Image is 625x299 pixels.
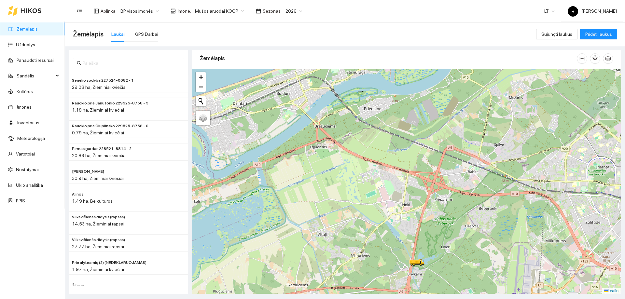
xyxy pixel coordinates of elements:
span: calendar [256,8,261,14]
a: Meteorologija [17,136,45,141]
span: Sandėlis [17,69,54,82]
input: Paieška [83,60,180,67]
span: Mūšos aruodai KOOP [195,6,244,16]
span: Sezonas : [263,7,282,15]
a: Zoom out [196,82,206,92]
span: Alinos [72,191,83,197]
span: Aplinka : [101,7,117,15]
span: 1.18 ha, Žieminiai kviečiai [72,107,124,113]
span: layout [94,8,99,14]
span: Rauckio prie Čiuplinsko 229525-8758 - 6 [72,123,148,129]
button: Sujungti laukus [536,29,577,39]
a: Užduotys [16,42,35,47]
a: Panaudoti resursai [17,58,54,63]
span: Įmonė : [177,7,191,15]
a: Layers [196,111,210,125]
a: Ūkio analitika [16,183,43,188]
span: Žilvino [72,282,84,289]
span: 20.89 ha, Žieminiai kviečiai [72,153,127,158]
span: Žemėlapis [73,29,104,39]
span: Prie alytnamių (2) (NEDEKLARUOJAMAS) [72,260,146,266]
div: Žemėlapis [200,49,577,68]
a: Zoom in [196,72,206,82]
a: Žemėlapis [17,26,38,32]
span: Pirmas gardas 228521-8814 - 2 [72,146,132,152]
a: Sujungti laukus [536,32,577,37]
span: Rauckio prie Janušonio 229525-8758 - 5 [72,100,148,106]
span: Vilkevičienės didysis (rapsas) [72,237,125,243]
a: PPIS [16,198,25,203]
span: 14.53 ha, Žieminiai rapsai [72,221,124,226]
span: column-width [577,56,587,61]
span: R [572,6,575,17]
span: 2026 [285,6,302,16]
div: GPS Darbai [135,31,158,38]
button: column-width [577,53,587,64]
a: Kultūros [17,89,33,94]
span: − [199,83,203,91]
a: Inventorius [17,120,39,125]
span: Janušonio kalnas [72,169,104,175]
span: Pridėti laukus [585,31,612,38]
a: Įmonės [17,104,32,110]
a: Vartotojai [16,151,35,156]
span: menu-fold [76,8,82,14]
span: 1.49 ha, Be kultūros [72,198,113,204]
span: search [77,61,81,65]
span: [PERSON_NAME] [568,8,617,14]
span: 30.9 ha, Žieminiai kviečiai [72,176,124,181]
a: Pridėti laukus [580,32,617,37]
span: Sujungti laukus [541,31,572,38]
button: Initiate a new search [196,96,206,106]
button: menu-fold [73,5,86,18]
span: Vilkevičienės didysis (rapsas) [72,214,125,220]
span: + [199,73,203,81]
span: 29.08 ha, Žieminiai kviečiai [72,85,127,90]
span: shop [171,8,176,14]
button: Pridėti laukus [580,29,617,39]
span: LT [544,6,555,16]
span: Senelio sodyba 227524-0082 - 1 [72,77,134,84]
span: BP visos įmonės [120,6,159,16]
a: Nustatymai [16,167,39,172]
span: 0.79 ha, Žieminiai kviečiai [72,130,124,135]
a: Leaflet [604,289,619,293]
span: 1.97 ha, Žieminiai kviečiai [72,267,124,272]
div: Laukai [111,31,125,38]
span: 27.77 ha, Žieminiai rapsai [72,244,124,249]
